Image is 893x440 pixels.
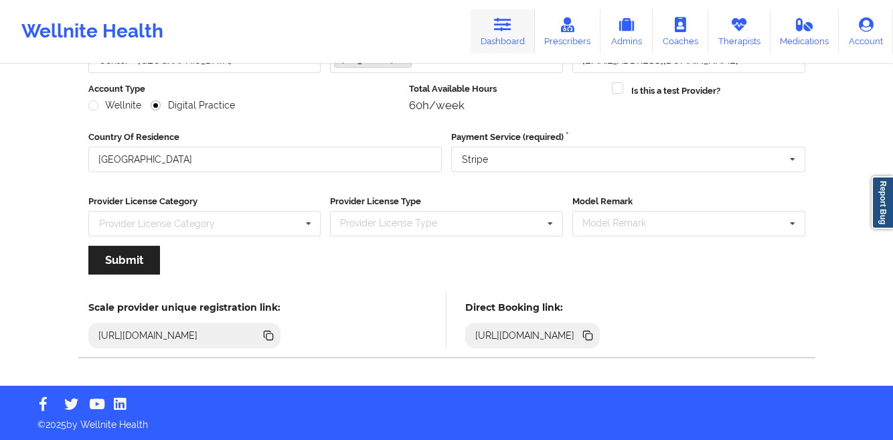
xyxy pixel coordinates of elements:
a: Therapists [708,9,770,54]
a: Dashboard [471,9,535,54]
label: Wellnite [88,100,142,111]
div: Provider License Type [337,216,457,231]
label: Account Type [88,82,400,96]
div: Center - [GEOGRAPHIC_DATA] [99,56,232,65]
a: Medications [770,9,839,54]
h5: Scale provider unique registration link: [88,301,280,313]
div: [URL][DOMAIN_NAME] [470,329,580,342]
a: Coaches [653,9,708,54]
label: Provider License Category [88,195,321,208]
p: © 2025 by Wellnite Health [28,409,865,431]
div: Stripe [462,155,488,164]
label: Digital Practice [151,100,235,111]
label: Payment Service (required) [451,131,805,144]
div: [URL][DOMAIN_NAME] [93,329,204,342]
label: Model Remark [572,195,805,208]
a: Prescribers [535,9,601,54]
label: Is this a test Provider? [631,84,720,98]
a: Account [839,9,893,54]
a: Report Bug [872,176,893,229]
label: Country Of Residence [88,131,442,144]
div: 60h/week [409,98,602,112]
label: Total Available Hours [409,82,602,96]
div: Model Remark [579,216,665,231]
a: Admins [600,9,653,54]
label: Provider License Type [330,195,563,208]
div: Provider License Category [99,219,215,228]
h5: Direct Booking link: [465,301,600,313]
button: Submit [88,246,160,275]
